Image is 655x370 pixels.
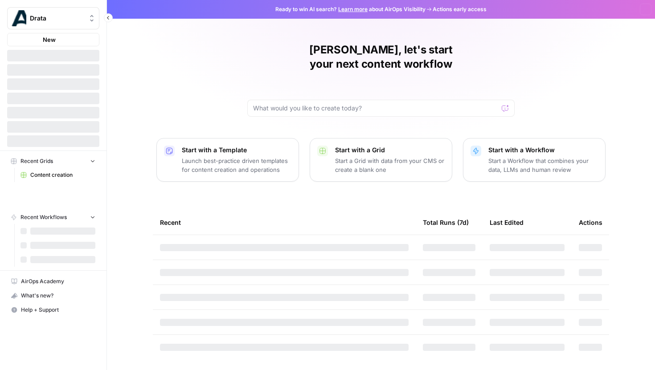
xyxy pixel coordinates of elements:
[338,6,368,12] a: Learn more
[20,213,67,221] span: Recent Workflows
[247,43,515,71] h1: [PERSON_NAME], let's start your next content workflow
[275,5,426,13] span: Ready to win AI search? about AirOps Visibility
[463,138,606,182] button: Start with a WorkflowStart a Workflow that combines your data, LLMs and human review
[182,156,291,174] p: Launch best-practice driven templates for content creation and operations
[8,289,99,302] div: What's new?
[423,210,469,235] div: Total Runs (7d)
[43,35,56,44] span: New
[7,303,99,317] button: Help + Support
[335,146,445,155] p: Start with a Grid
[488,146,598,155] p: Start with a Workflow
[7,211,99,224] button: Recent Workflows
[156,138,299,182] button: Start with a TemplateLaunch best-practice driven templates for content creation and operations
[10,10,26,26] img: Drata Logo
[253,104,498,113] input: What would you like to create today?
[160,210,409,235] div: Recent
[488,156,598,174] p: Start a Workflow that combines your data, LLMs and human review
[7,155,99,168] button: Recent Grids
[490,210,524,235] div: Last Edited
[7,289,99,303] button: What's new?
[310,138,452,182] button: Start with a GridStart a Grid with data from your CMS or create a blank one
[30,14,84,23] span: Drata
[7,274,99,289] a: AirOps Academy
[433,5,487,13] span: Actions early access
[579,210,602,235] div: Actions
[30,171,95,179] span: Content creation
[7,33,99,46] button: New
[182,146,291,155] p: Start with a Template
[21,277,95,285] span: AirOps Academy
[7,7,99,29] button: Workspace: Drata
[16,168,99,182] a: Content creation
[335,156,445,174] p: Start a Grid with data from your CMS or create a blank one
[21,306,95,314] span: Help + Support
[20,157,53,165] span: Recent Grids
